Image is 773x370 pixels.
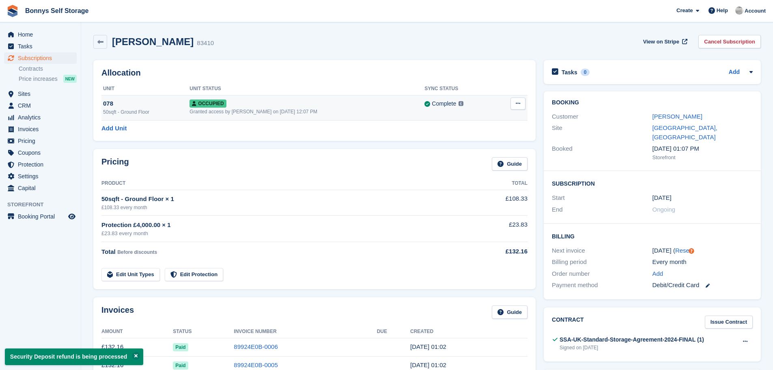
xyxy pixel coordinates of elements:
[4,182,77,194] a: menu
[424,82,496,95] th: Sync Status
[189,82,424,95] th: Unit Status
[462,177,528,190] th: Total
[101,268,160,281] a: Edit Unit Types
[652,144,753,154] div: [DATE] 01:07 PM
[4,29,77,40] a: menu
[652,113,702,120] a: [PERSON_NAME]
[189,100,226,108] span: Occupied
[173,361,188,370] span: Paid
[101,204,462,211] div: £108.33 every month
[552,257,652,267] div: Billing period
[18,88,67,100] span: Sites
[705,316,753,329] a: Issue Contract
[18,171,67,182] span: Settings
[4,41,77,52] a: menu
[117,249,157,255] span: Before discounts
[67,212,77,221] a: Preview store
[552,281,652,290] div: Payment method
[101,305,134,319] h2: Invoices
[6,5,19,17] img: stora-icon-8386f47178a22dfd0bd8f6a31ec36ba5ce8667c1dd55bd0f319d3a0aa187defe.svg
[19,74,77,83] a: Price increases NEW
[652,206,676,213] span: Ongoing
[18,135,67,147] span: Pricing
[101,68,528,78] h2: Allocation
[410,343,446,350] time: 2025-09-03 00:02:34 UTC
[552,316,584,329] h2: Contract
[652,257,753,267] div: Every month
[432,100,456,108] div: Complete
[4,171,77,182] a: menu
[189,108,424,115] div: Granted access by [PERSON_NAME] on [DATE] 12:07 PM
[101,221,462,230] div: Protection £4,000.00 × 1
[4,88,77,100] a: menu
[643,38,679,46] span: View on Stripe
[640,35,689,48] a: View on Stripe
[19,65,77,73] a: Contracts
[18,41,67,52] span: Tasks
[729,68,740,77] a: Add
[652,246,753,255] div: [DATE] ( )
[552,269,652,279] div: Order number
[234,325,377,338] th: Invoice Number
[552,205,652,214] div: End
[18,100,67,111] span: CRM
[745,7,766,15] span: Account
[552,246,652,255] div: Next invoice
[18,159,67,170] span: Protection
[688,247,695,255] div: Tooltip anchor
[5,348,143,365] p: Security Deposit refund is being processed
[234,361,278,368] a: 89924E0B-0005
[101,229,462,238] div: £23.83 every month
[459,101,463,106] img: icon-info-grey-7440780725fd019a000dd9b08b2336e03edf1995a4989e88bcd33f0948082b44.svg
[377,325,410,338] th: Due
[552,100,753,106] h2: Booking
[7,201,81,209] span: Storefront
[101,195,462,204] div: 50sqft - Ground Floor × 1
[652,281,753,290] div: Debit/Credit Card
[560,344,704,351] div: Signed on [DATE]
[552,123,652,142] div: Site
[19,75,58,83] span: Price increases
[492,305,528,319] a: Guide
[652,193,672,203] time: 2025-05-03 00:00:00 UTC
[552,193,652,203] div: Start
[552,112,652,121] div: Customer
[101,325,173,338] th: Amount
[18,147,67,158] span: Coupons
[492,157,528,171] a: Guide
[165,268,223,281] a: Edit Protection
[652,269,663,279] a: Add
[101,82,189,95] th: Unit
[173,343,188,351] span: Paid
[4,112,77,123] a: menu
[735,6,743,15] img: James Bonny
[103,99,189,108] div: 078
[462,190,528,215] td: £108.33
[18,182,67,194] span: Capital
[103,108,189,116] div: 50sqft - Ground Floor
[4,52,77,64] a: menu
[173,325,234,338] th: Status
[552,232,753,240] h2: Billing
[560,335,704,344] div: SSA-UK-Standard-Storage-Agreement-2024-FINAL (1)
[22,4,92,17] a: Bonnys Self Storage
[101,248,116,255] span: Total
[652,154,753,162] div: Storefront
[101,177,462,190] th: Product
[562,69,577,76] h2: Tasks
[410,361,446,368] time: 2025-08-03 00:02:52 UTC
[18,211,67,222] span: Booking Portal
[4,123,77,135] a: menu
[698,35,761,48] a: Cancel Subscription
[197,39,214,48] div: 83410
[18,123,67,135] span: Invoices
[581,69,590,76] div: 0
[101,338,173,356] td: £132.16
[410,325,528,338] th: Created
[717,6,728,15] span: Help
[4,135,77,147] a: menu
[652,124,717,141] a: [GEOGRAPHIC_DATA], [GEOGRAPHIC_DATA]
[675,247,691,254] a: Reset
[462,216,528,242] td: £23.83
[18,52,67,64] span: Subscriptions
